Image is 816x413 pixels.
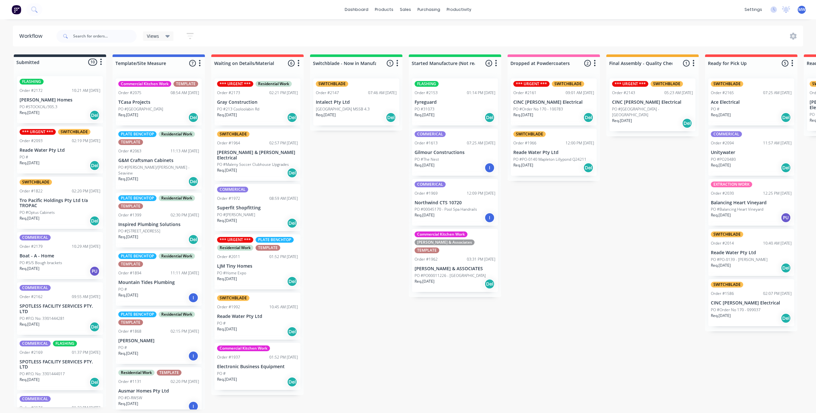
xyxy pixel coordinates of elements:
[215,293,300,340] div: SWITCHBLADEOrder #199210:45 AM [DATE]Reade Water Pty LtdPO #Req.[DATE]Del
[118,379,141,385] div: Order #1131
[763,190,792,196] div: 12:25 PM [DATE]
[118,292,138,298] p: Req. [DATE]
[682,118,692,128] div: Del
[711,263,731,268] p: Req. [DATE]
[511,78,597,126] div: *** URGENT ***SWITCHBLADEOrder #216109:01 AM [DATE]CINC [PERSON_NAME] ElectricalPO #Order No 170 ...
[20,235,51,240] div: COMMERICAL
[171,270,199,276] div: 11:11 AM [DATE]
[118,401,138,407] p: Req. [DATE]
[20,316,65,321] p: PO #P.O. No: 3301444281
[118,388,199,394] p: Ausmar Homes Pty Ltd
[118,338,199,344] p: [PERSON_NAME]
[341,5,372,14] a: dashboard
[217,187,248,192] div: COMMERICAL
[256,245,280,251] div: TEMPLATE
[316,112,336,118] p: Req. [DATE]
[116,251,202,306] div: PLATE BENCHTOPResidential WorkTEMPLATEOrder #189411:11 AM [DATE]Mountain Tides PlumbingPO #Req.[D...
[217,364,298,369] p: Electronic Business Equipment
[415,81,439,87] div: FLASHING
[118,112,138,118] p: Req. [DATE]
[552,81,584,87] div: SWITCHBLADE
[20,371,65,377] p: PO #P.O. No: 3301444017
[118,176,138,182] p: Req. [DATE]
[72,350,100,355] div: 01:37 PM [DATE]
[20,215,39,221] p: Req. [DATE]
[711,81,743,87] div: SWITCHBLADE
[20,110,39,116] p: Req. [DATE]
[20,188,43,194] div: Order #1822
[651,81,683,87] div: SWITCHBLADE
[708,179,794,226] div: EXTRACTION WORKOrder #203012:25 PM [DATE]Balancing Heart VineyardPO #Balancing Heart VineyardReq....
[467,256,495,262] div: 03:31 PM [DATE]
[89,266,100,276] div: PU
[781,163,791,173] div: Del
[711,300,792,306] p: CINC [PERSON_NAME] Electrical
[711,212,731,218] p: Req. [DATE]
[412,78,498,126] div: FLASHINGOrder #215301:14 PM [DATE]FyreguardPO #31073Req.[DATE]Del
[17,282,103,335] div: COMMERICALOrder #216209:55 AM [DATE]SPOTLESS FACILITY SERVICES PTY. LTDPO #P.O. No: 3301444281Req...
[415,247,439,253] div: TEMPLATE
[711,157,736,162] p: PO #PO20480
[484,213,495,223] div: I
[711,291,734,296] div: Order #1586
[612,118,632,124] p: Req. [DATE]
[118,328,141,334] div: Order #1868
[20,79,44,85] div: FLASHING
[188,401,198,411] div: I
[313,78,399,126] div: SWITCHBLADEOrder #214707:46 AM [DATE]Intalect Pty Ltd[GEOGRAPHIC_DATA] MSSB 4.3Req.[DATE]Del
[741,5,765,14] div: settings
[269,196,298,201] div: 08:59 AM [DATE]
[118,345,127,351] p: PO #
[443,5,475,14] div: productivity
[415,206,477,212] p: PO #00045170 - Pool Spa Handrails
[412,179,498,226] div: COMMERICALOrder #196912:09 PM [DATE]Northwind CTS 10720PO #00045170 - Pool Spa HandrailsReq.[DATE]I
[711,182,752,187] div: EXTRACTION WORK
[20,341,51,346] div: COMMERICAL
[415,239,475,245] div: [PERSON_NAME] & Associates
[217,263,298,269] p: LJM Tiny Homes
[118,222,199,227] p: Inspired Plumbing Solutions
[20,285,51,291] div: COMMERICAL
[118,212,141,218] div: Order #1399
[188,293,198,303] div: I
[610,78,695,131] div: *** URGENT ***SWITCHBLADEOrder #214305:23 AM [DATE]CINC [PERSON_NAME] ElectricalPO #[GEOGRAPHIC_D...
[287,168,297,178] div: Del
[415,150,495,155] p: Gilmour Constructions
[763,291,792,296] div: 02:07 PM [DATE]
[711,240,734,246] div: Order #2014
[217,90,240,96] div: Order #2173
[415,273,486,279] p: PO #PO00011226 - [GEOGRAPHIC_DATA]
[513,140,536,146] div: Order #1966
[287,377,297,387] div: Del
[513,106,563,112] p: PO #Order No 170 - 100783
[157,370,181,376] div: TEMPLATE
[415,279,434,284] p: Req. [DATE]
[20,396,51,402] div: COMMERICAL
[118,203,143,209] div: TEMPLATE
[173,81,198,87] div: TEMPLATE
[73,30,137,43] input: Search for orders...
[89,160,100,171] div: Del
[711,250,792,255] p: Reade Water Pty Ltd
[20,359,100,370] p: SPOTLESS FACILITY SERVICES PTY. LTD
[287,218,297,228] div: Del
[159,195,195,201] div: Residential Work
[217,354,240,360] div: Order #1937
[711,150,792,155] p: Unitywater
[89,216,100,226] div: Del
[20,97,100,103] p: [PERSON_NAME] Homes
[20,350,43,355] div: Order #2169
[415,112,434,118] p: Req. [DATE]
[217,205,298,211] p: Superfit Shopfitting
[415,200,495,206] p: Northwind CTS 10720
[583,112,593,123] div: Del
[711,131,742,137] div: COMMERICAL
[20,405,43,411] div: Order #2174
[664,90,693,96] div: 05:23 AM [DATE]
[17,126,103,174] div: *** URGENT ***SWITCHBLADEOrder #209302:19 PM [DATE]Reade Water Pty LtdPO #Req.[DATE]Del
[711,162,731,168] p: Req. [DATE]
[781,313,791,323] div: Del
[116,193,202,248] div: PLATE BENCHTOPResidential WorkTEMPLATEOrder #139902:30 PM [DATE]Inspired Plumbing SolutionsPO #[S...
[217,270,246,276] p: PO #Home Expo
[72,138,100,144] div: 02:19 PM [DATE]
